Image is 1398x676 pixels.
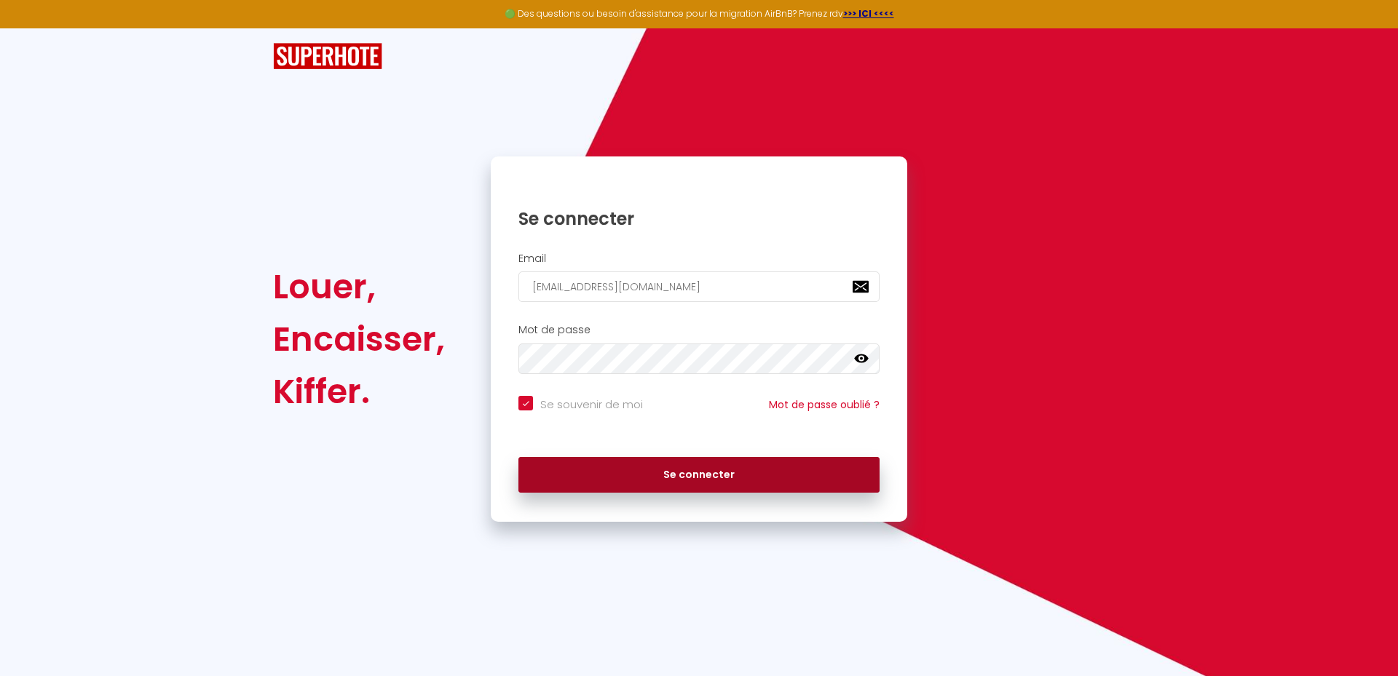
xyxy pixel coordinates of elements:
[843,7,894,20] a: >>> ICI <<<<
[273,43,382,70] img: SuperHote logo
[273,365,445,418] div: Kiffer.
[769,397,880,412] a: Mot de passe oublié ?
[273,313,445,365] div: Encaisser,
[518,324,880,336] h2: Mot de passe
[518,252,880,265] h2: Email
[273,261,445,313] div: Louer,
[518,457,880,493] button: Se connecter
[518,271,880,302] input: Ton Email
[518,207,880,230] h1: Se connecter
